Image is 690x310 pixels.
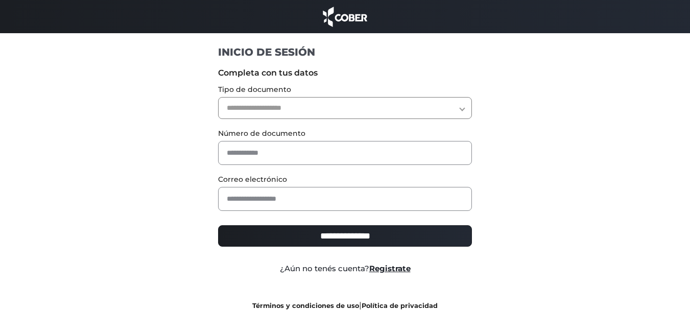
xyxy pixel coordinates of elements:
[362,302,438,309] a: Política de privacidad
[218,174,472,185] label: Correo electrónico
[218,45,472,59] h1: INICIO DE SESIÓN
[218,84,472,95] label: Tipo de documento
[369,264,411,273] a: Registrate
[252,302,359,309] a: Términos y condiciones de uso
[210,263,480,275] div: ¿Aún no tenés cuenta?
[320,5,370,28] img: cober_marca.png
[218,128,472,139] label: Número de documento
[218,67,472,79] label: Completa con tus datos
